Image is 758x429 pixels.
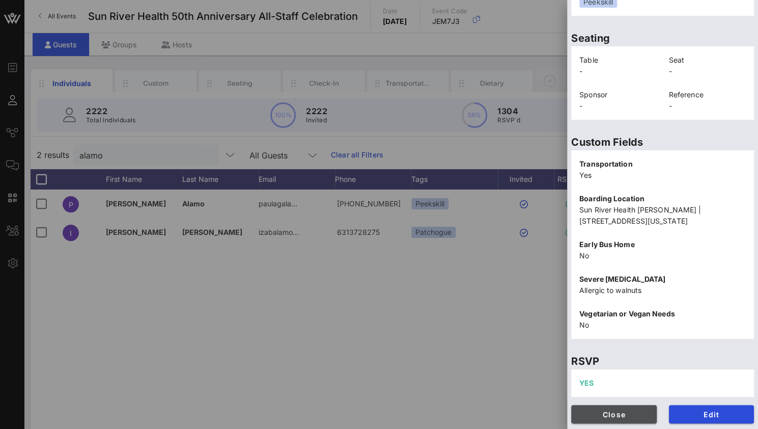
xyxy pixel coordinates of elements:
[579,89,657,100] p: Sponsor
[579,100,657,112] p: -
[579,55,657,66] p: Table
[669,55,746,66] p: Seat
[579,410,649,419] span: Close
[579,319,746,331] p: No
[579,379,594,387] span: YES
[669,66,746,77] p: -
[579,66,657,77] p: -
[579,285,746,296] p: Allergic to walnuts
[579,239,746,250] p: Early Bus Home
[571,134,754,150] p: Custom Fields
[571,30,754,46] p: Seating
[571,353,754,369] p: RSVP
[579,193,746,204] p: Boarding Location
[579,204,746,227] p: Sun River Health [PERSON_NAME] | [STREET_ADDRESS][US_STATE]
[579,170,746,181] p: Yes
[669,405,754,423] button: Edit
[579,158,746,170] p: Transportation
[579,308,746,319] p: Vegetarian or Vegan Needs
[669,89,746,100] p: Reference
[579,274,746,285] p: Severe [MEDICAL_DATA]
[677,410,746,419] span: Edit
[579,250,746,261] p: No
[669,100,746,112] p: -
[571,405,657,423] button: Close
